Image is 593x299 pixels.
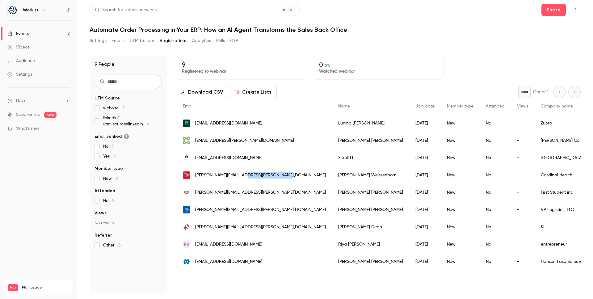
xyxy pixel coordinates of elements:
div: Settings [7,71,32,78]
div: No [480,132,511,149]
div: - [511,218,535,236]
button: Emails [111,36,124,46]
h1: Automate Order Processing in Your ERP: How an AI Agent Transforms the Sales Back Office [90,26,581,33]
div: [DATE] [409,132,441,149]
div: No [480,166,511,184]
span: [EMAIL_ADDRESS][DOMAIN_NAME] [195,120,262,127]
p: No results [95,220,162,226]
span: Join date [415,104,435,108]
iframe: Noticeable Trigger [62,126,70,132]
div: - [511,253,535,270]
div: Search for videos or events [95,7,157,13]
div: New [441,149,480,166]
div: Audience [7,58,35,64]
span: 4 [113,154,116,158]
span: Views [95,210,107,216]
span: 8 [118,243,121,247]
button: Share [541,4,566,16]
h1: 9 People [95,61,115,68]
span: Pro [8,284,18,291]
button: Polls [216,36,225,46]
div: - [511,184,535,201]
h6: Workist [23,7,39,13]
span: Views [517,104,528,108]
div: No [480,184,511,201]
div: - [511,115,535,132]
button: UTM builder [130,36,155,46]
li: help-dropdown-opener [7,98,70,104]
img: firststudentinc.com [183,189,190,196]
button: Settings [90,36,107,46]
button: Registrations [160,36,187,46]
img: zuora.com [183,120,190,127]
span: Yes [103,153,116,159]
span: No [103,143,115,149]
span: Help [16,98,25,104]
div: New [441,253,480,270]
div: [DATE] [409,149,441,166]
span: RS [184,242,189,247]
img: ki.com [183,223,190,231]
div: - [511,132,535,149]
img: cardinalhealth.com [183,171,190,179]
img: hansonfaso.com [183,258,190,265]
a: SpeakerHub [16,112,40,118]
span: Plan usage [22,285,69,290]
div: - [511,236,535,253]
p: 0 [319,61,438,68]
div: Xiaoli Li [332,149,409,166]
div: [PERSON_NAME] Weissenborn [332,166,409,184]
div: No [480,236,511,253]
p: Watched webinar [319,68,438,74]
div: - [511,149,535,166]
span: New [103,175,118,182]
div: [DATE] [409,184,441,201]
span: UTM Source [95,95,120,101]
span: linkedin?utm_source=linkedIn [103,115,162,127]
div: [PERSON_NAME] [PERSON_NAME] [332,201,409,218]
img: mccue.com [183,137,190,144]
span: [PERSON_NAME][EMAIL_ADDRESS][PERSON_NAME][DOMAIN_NAME] [195,224,326,230]
section: facet-groups [95,95,162,248]
div: [DATE] [409,115,441,132]
span: Referrer [95,232,112,238]
span: 4 [147,122,149,126]
div: Events [7,31,29,37]
button: Create Lists [231,86,277,98]
div: No [480,253,511,270]
span: Name [338,104,350,108]
div: New [441,218,480,236]
button: CTA [230,36,238,46]
div: [PERSON_NAME] Dean [332,218,409,236]
div: - [511,166,535,184]
span: Email verified [95,133,129,140]
div: [DATE] [409,253,441,270]
div: - [511,201,535,218]
div: Riya [PERSON_NAME] [332,236,409,253]
div: [DATE] [409,166,441,184]
img: Workist [8,5,18,15]
span: new [44,112,57,118]
span: 9 [116,176,118,181]
span: Attended [486,104,505,108]
img: udayton.edu [183,154,190,162]
div: [PERSON_NAME] [PERSON_NAME] [332,253,409,270]
div: New [441,201,480,218]
span: Attended [95,188,115,194]
div: No [480,115,511,132]
span: [EMAIL_ADDRESS][PERSON_NAME][DOMAIN_NAME] [195,137,294,144]
div: New [441,236,480,253]
div: New [441,184,480,201]
span: Member type [447,104,473,108]
div: [PERSON_NAME] [PERSON_NAME] [332,184,409,201]
div: Videos [7,44,29,50]
div: [DATE] [409,201,441,218]
span: 0 % [325,63,330,68]
img: vplogistics.com [183,206,190,213]
span: Other [103,242,121,248]
span: [EMAIL_ADDRESS][DOMAIN_NAME] [195,241,262,248]
span: No [103,198,115,204]
div: New [441,132,480,149]
span: [PERSON_NAME][EMAIL_ADDRESS][PERSON_NAME][DOMAIN_NAME] [195,189,326,196]
p: Registered to webinar [182,68,301,74]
